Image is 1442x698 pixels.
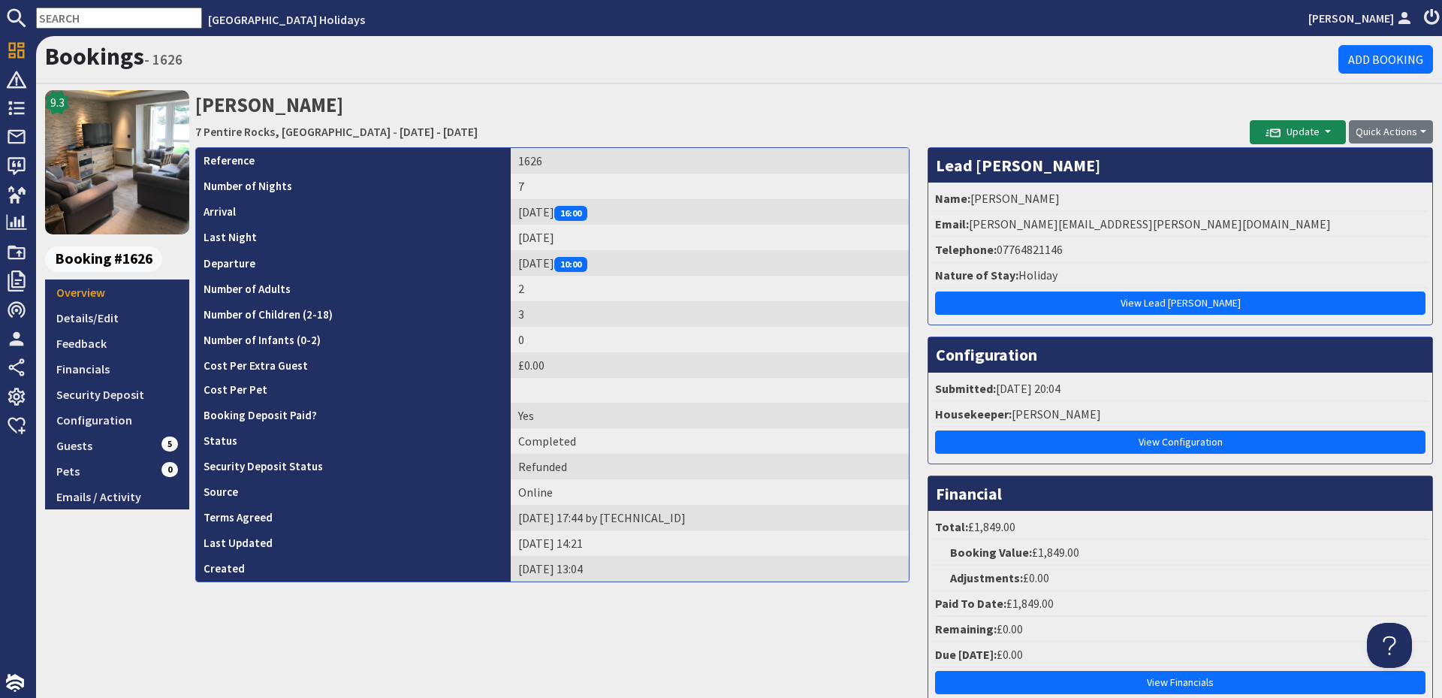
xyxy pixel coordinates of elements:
a: 7 Pentire Rocks, New Polzeath's icon9.3 [45,90,189,234]
td: Online [511,479,909,505]
a: [DATE] - [DATE] [400,124,478,139]
li: Holiday [932,263,1428,289]
input: SEARCH [36,8,202,29]
th: Status [196,428,511,454]
strong: Telephone: [935,242,997,257]
span: 10:00 [554,257,587,272]
li: [DATE] 20:04 [932,376,1428,402]
a: [PERSON_NAME] [1308,9,1415,27]
li: [PERSON_NAME] [932,186,1428,212]
strong: Nature of Stay: [935,267,1018,283]
th: Number of Nights [196,174,511,199]
a: Financials [45,356,189,382]
a: Pets0 [45,458,189,484]
td: [DATE] 14:21 [511,530,909,556]
a: Overview [45,280,189,305]
td: Completed [511,428,909,454]
button: Quick Actions [1349,120,1433,144]
img: 7 Pentire Rocks, New Polzeath's icon [45,90,189,234]
li: £1,849.00 [932,591,1428,617]
span: 9.3 [50,93,65,111]
a: View Lead [PERSON_NAME] [935,292,1425,315]
th: Booking Deposit Paid? [196,403,511,428]
i: Agreements were checked at the time of signing booking terms:<br>- I understand that if I do opt ... [273,512,285,524]
td: Yes [511,403,909,428]
th: Arrival [196,199,511,225]
th: Cost Per Pet [196,378,511,403]
th: Number of Infants (0-2) [196,327,511,352]
a: Security Deposit [45,382,189,407]
th: Reference [196,148,511,174]
a: View Financials [935,671,1425,694]
strong: Adjustments: [950,570,1023,585]
li: £0.00 [932,617,1428,642]
iframe: Toggle Customer Support [1367,623,1412,668]
td: £0.00 [511,352,909,378]
li: [PERSON_NAME][EMAIL_ADDRESS][PERSON_NAME][DOMAIN_NAME] [932,212,1428,237]
td: [DATE] [511,199,909,225]
a: Details/Edit [45,305,189,331]
a: [GEOGRAPHIC_DATA] Holidays [208,12,365,27]
span: Booking #1626 [45,246,162,272]
a: Add Booking [1338,45,1433,74]
th: Cost Per Extra Guest [196,352,511,378]
td: Refunded [511,454,909,479]
td: [DATE] [511,225,909,250]
small: - 1626 [144,50,183,68]
td: 7 [511,174,909,199]
span: 0 [161,462,178,477]
span: - [393,124,397,139]
th: Last Night [196,225,511,250]
strong: Name: [935,191,970,206]
strong: Total: [935,519,968,534]
li: £1,849.00 [932,515,1428,540]
a: Guests5 [45,433,189,458]
span: 16:00 [554,206,587,221]
button: Update [1250,120,1346,144]
strong: Housekeeper: [935,406,1012,422]
td: [DATE] 17:44 by [TECHNICAL_ID] [511,505,909,530]
th: Source [196,479,511,505]
td: 0 [511,327,909,352]
a: Bookings [45,41,144,71]
a: Configuration [45,407,189,433]
strong: Booking Value: [950,545,1032,560]
th: Terms Agreed [196,505,511,530]
h3: Financial [928,476,1432,511]
th: Last Updated [196,530,511,556]
a: Feedback [45,331,189,356]
strong: Remaining: [935,621,997,636]
th: Number of Children (2-18) [196,301,511,327]
a: View Configuration [935,431,1425,454]
td: [DATE] 13:04 [511,556,909,582]
strong: Email: [935,216,969,231]
li: [PERSON_NAME] [932,402,1428,428]
td: 1626 [511,148,909,174]
strong: Due [DATE]: [935,647,997,662]
strong: Paid To Date: [935,596,1006,611]
th: Created [196,556,511,582]
td: [DATE] [511,250,909,276]
th: Departure [196,250,511,276]
span: Update [1266,125,1320,138]
li: £0.00 [932,642,1428,668]
span: 5 [161,437,178,452]
img: staytech_i_w-64f4e8e9ee0a9c174fd5317b4b171b261742d2d393467e5bdba4413f4f884c10.svg [6,674,24,692]
h3: Lead [PERSON_NAME] [928,148,1432,183]
a: Emails / Activity [45,484,189,509]
a: 7 Pentire Rocks, [GEOGRAPHIC_DATA] [195,124,391,139]
h3: Configuration [928,337,1432,372]
li: £1,849.00 [932,540,1428,566]
li: 07764821146 [932,237,1428,263]
td: 2 [511,276,909,301]
strong: Submitted: [935,381,996,396]
th: Security Deposit Status [196,454,511,479]
li: £0.00 [932,566,1428,591]
th: Number of Adults [196,276,511,301]
td: 3 [511,301,909,327]
a: Booking #1626 [45,246,183,272]
h2: [PERSON_NAME] [195,90,1250,144]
